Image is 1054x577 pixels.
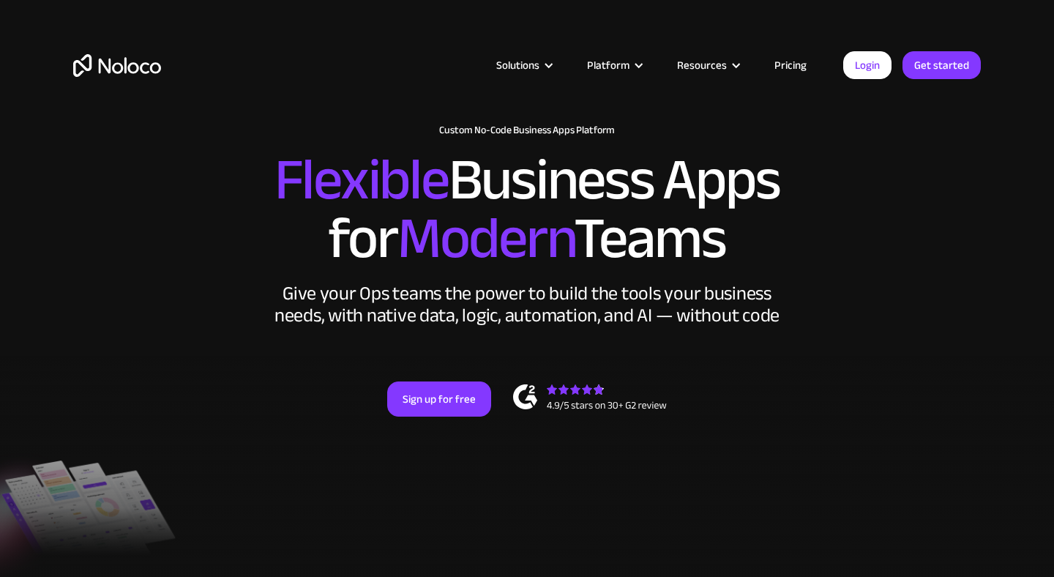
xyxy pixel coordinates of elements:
[902,51,981,79] a: Get started
[496,56,539,75] div: Solutions
[387,381,491,417] a: Sign up for free
[587,56,629,75] div: Platform
[843,51,892,79] a: Login
[569,56,659,75] div: Platform
[73,151,981,268] h2: Business Apps for Teams
[756,56,825,75] a: Pricing
[274,125,449,234] span: Flexible
[397,184,574,293] span: Modern
[478,56,569,75] div: Solutions
[677,56,727,75] div: Resources
[271,283,783,327] div: Give your Ops teams the power to build the tools your business needs, with native data, logic, au...
[73,54,161,77] a: home
[659,56,756,75] div: Resources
